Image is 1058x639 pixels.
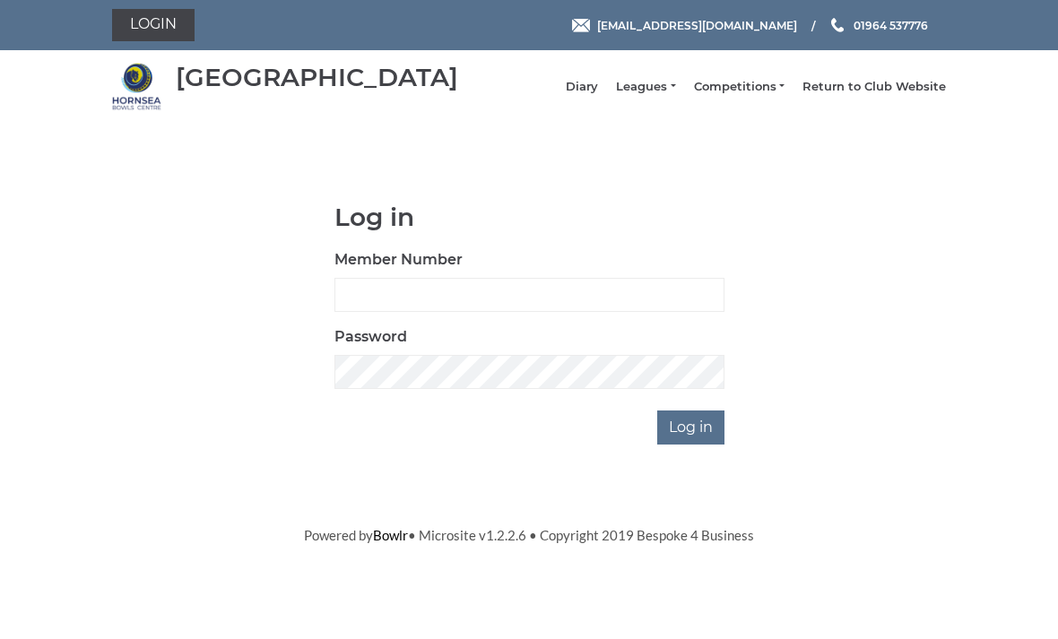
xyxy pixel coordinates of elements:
[334,249,463,271] label: Member Number
[831,18,844,32] img: Phone us
[572,19,590,32] img: Email
[572,17,797,34] a: Email [EMAIL_ADDRESS][DOMAIN_NAME]
[828,17,928,34] a: Phone us 01964 537776
[112,9,195,41] a: Login
[657,410,724,445] input: Log in
[176,64,458,91] div: [GEOGRAPHIC_DATA]
[854,18,928,31] span: 01964 537776
[597,18,797,31] span: [EMAIL_ADDRESS][DOMAIN_NAME]
[694,79,785,95] a: Competitions
[802,79,946,95] a: Return to Club Website
[373,527,408,543] a: Bowlr
[304,527,754,543] span: Powered by • Microsite v1.2.2.6 • Copyright 2019 Bespoke 4 Business
[334,203,724,231] h1: Log in
[112,62,161,111] img: Hornsea Bowls Centre
[616,79,675,95] a: Leagues
[334,326,407,348] label: Password
[566,79,598,95] a: Diary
